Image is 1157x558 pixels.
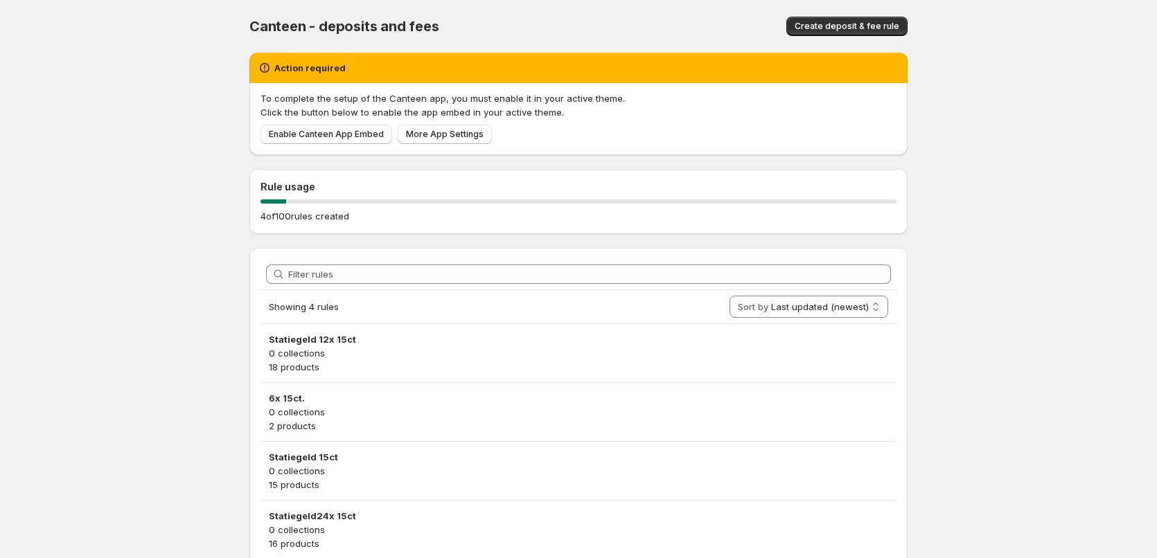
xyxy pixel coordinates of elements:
[260,91,897,105] p: To complete the setup of the Canteen app, you must enable it in your active theme.
[260,125,392,144] a: Enable Canteen App Embed
[406,129,484,140] span: More App Settings
[269,405,888,419] p: 0 collections
[269,450,888,464] h3: Statiegeld 15ct
[288,264,891,284] input: Filter rules
[260,105,897,119] p: Click the button below to enable the app embed in your active theme.
[269,129,384,140] span: Enable Canteen App Embed
[795,21,899,32] span: Create deposit & fee rule
[269,391,888,405] h3: 6x 15ct.
[269,419,888,433] p: 2 products
[249,18,439,35] span: Canteen - deposits and fees
[269,332,888,346] h3: Statiegeld 12x 15ct
[269,478,888,492] p: 15 products
[269,537,888,550] p: 16 products
[260,209,349,223] p: 4 of 100 rules created
[274,61,346,75] h2: Action required
[269,346,888,360] p: 0 collections
[398,125,492,144] a: More App Settings
[269,523,888,537] p: 0 collections
[269,301,339,312] span: Showing 4 rules
[269,464,888,478] p: 0 collections
[269,509,888,523] h3: Statiegeld24x 15ct
[260,180,897,194] h2: Rule usage
[269,360,888,374] p: 18 products
[786,17,908,36] button: Create deposit & fee rule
